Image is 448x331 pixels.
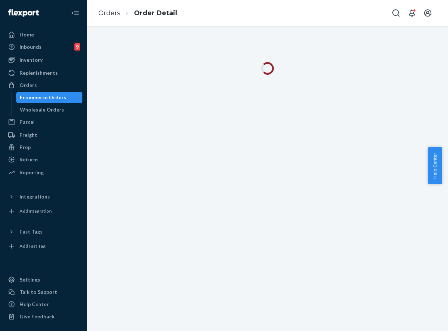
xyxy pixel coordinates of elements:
[4,67,82,79] a: Replenishments
[16,104,83,116] a: Wholesale Orders
[20,228,43,235] div: Fast Tags
[20,169,44,176] div: Reporting
[98,9,120,17] a: Orders
[20,131,37,139] div: Freight
[4,240,82,252] a: Add Fast Tag
[16,92,83,103] a: Ecommerce Orders
[20,82,37,89] div: Orders
[20,313,55,320] div: Give Feedback
[20,56,43,64] div: Inventory
[4,205,82,217] a: Add Integration
[68,6,82,20] button: Close Navigation
[4,54,82,66] a: Inventory
[4,286,82,298] a: Talk to Support
[4,29,82,40] a: Home
[4,154,82,165] a: Returns
[20,288,57,296] div: Talk to Support
[20,243,46,249] div: Add Fast Tag
[20,193,50,200] div: Integrations
[92,3,183,24] ol: breadcrumbs
[4,226,82,238] button: Fast Tags
[20,69,58,77] div: Replenishments
[4,116,82,128] a: Parcel
[20,156,39,163] div: Returns
[20,208,52,214] div: Add Integration
[421,6,435,20] button: Open account menu
[20,276,40,283] div: Settings
[20,301,49,308] div: Help Center
[20,106,64,113] div: Wholesale Orders
[389,6,403,20] button: Open Search Box
[20,94,66,101] div: Ecommerce Orders
[4,311,82,322] button: Give Feedback
[4,167,82,178] a: Reporting
[4,129,82,141] a: Freight
[4,299,82,310] a: Help Center
[74,43,80,51] div: 9
[4,41,82,53] a: Inbounds9
[20,31,34,38] div: Home
[428,147,442,184] button: Help Center
[4,274,82,286] a: Settings
[20,43,42,51] div: Inbounds
[4,141,82,153] a: Prep
[405,6,419,20] button: Open notifications
[4,79,82,91] a: Orders
[134,9,177,17] a: Order Detail
[20,144,31,151] div: Prep
[4,191,82,202] button: Integrations
[20,118,35,126] div: Parcel
[8,9,39,17] img: Flexport logo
